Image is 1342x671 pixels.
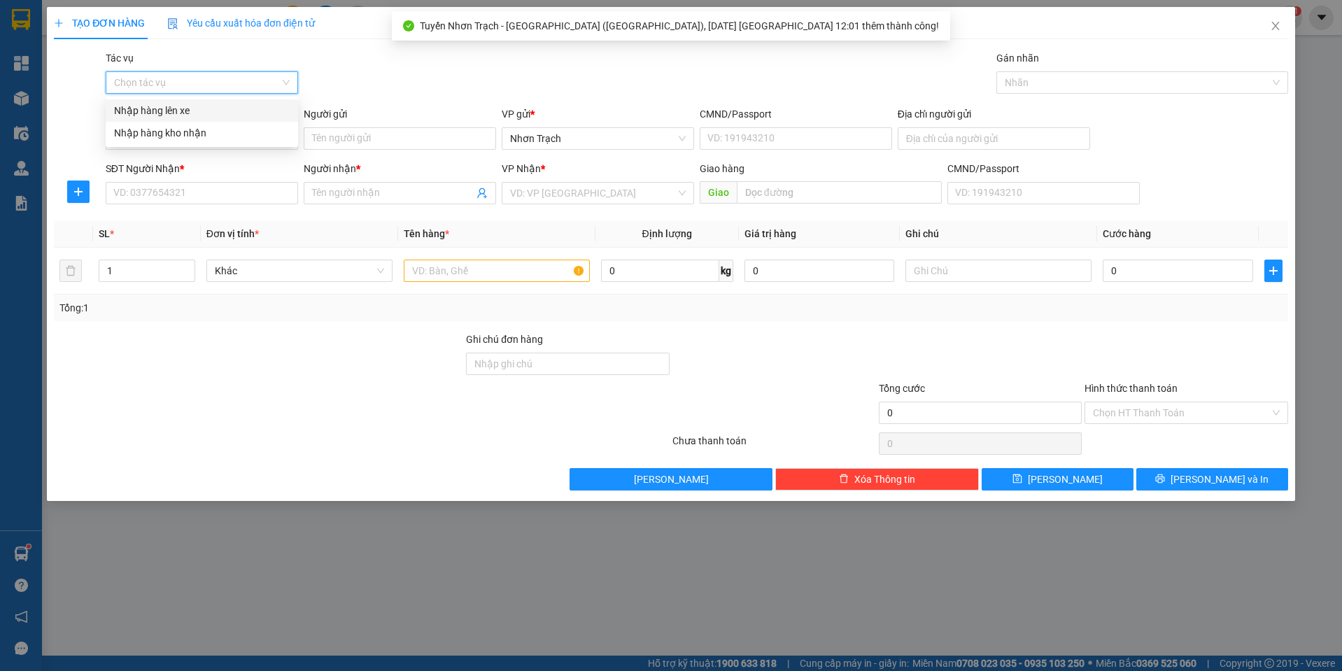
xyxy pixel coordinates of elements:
div: CMND/Passport [700,106,892,122]
span: [PERSON_NAME] và In [1171,472,1269,487]
button: plus [67,181,90,203]
span: Giá trị hàng [744,228,796,239]
span: Nhơn Trạch [510,128,686,149]
span: check-circle [403,20,414,31]
label: Hình thức thanh toán [1085,383,1178,394]
span: Định lượng [642,228,692,239]
div: Địa chỉ người gửi [898,106,1090,122]
span: plus [54,18,64,28]
span: [PERSON_NAME] [1028,472,1103,487]
span: Khác [215,260,384,281]
input: Ghi Chú [905,260,1092,282]
button: plus [1264,260,1283,282]
span: kg [719,260,733,282]
div: Nhập hàng lên xe [114,103,290,118]
span: Xóa Thông tin [854,472,915,487]
span: Yêu cầu xuất hóa đơn điện tử [167,17,315,29]
button: deleteXóa Thông tin [775,468,979,490]
button: Close [1256,7,1295,46]
span: Giao [700,181,737,204]
div: SĐT Người Nhận [106,161,298,176]
label: Tác vụ [106,52,134,64]
input: Ghi chú đơn hàng [466,353,670,375]
div: Nhập hàng kho nhận [114,125,290,141]
div: Tổng: 1 [59,300,518,316]
input: 0 [744,260,895,282]
div: Người gửi [304,106,496,122]
span: save [1012,474,1022,485]
span: VP Nhận [502,163,541,174]
img: icon [167,18,178,29]
span: SL [99,228,110,239]
label: Gán nhãn [996,52,1039,64]
span: Cước hàng [1103,228,1151,239]
div: Chưa thanh toán [671,433,877,458]
span: Tuyến Nhơn Trạch - [GEOGRAPHIC_DATA] ([GEOGRAPHIC_DATA]), [DATE] [GEOGRAPHIC_DATA] 12:01 thêm thà... [420,20,939,31]
span: [PERSON_NAME] [634,472,709,487]
span: Giao hàng [700,163,744,174]
div: Nhập hàng kho nhận [106,122,298,144]
span: TẠO ĐƠN HÀNG [54,17,145,29]
span: close [1270,20,1281,31]
span: printer [1155,474,1165,485]
div: CMND/Passport [947,161,1140,176]
input: Dọc đường [737,181,942,204]
button: printer[PERSON_NAME] và In [1136,468,1288,490]
span: delete [839,474,849,485]
div: VP gửi [502,106,694,122]
button: save[PERSON_NAME] [982,468,1133,490]
button: [PERSON_NAME] [570,468,773,490]
span: Tên hàng [404,228,449,239]
span: user-add [476,188,488,199]
label: Ghi chú đơn hàng [466,334,543,345]
span: plus [68,186,89,197]
input: VD: Bàn, Ghế [404,260,590,282]
span: Đơn vị tính [206,228,259,239]
span: plus [1265,265,1282,276]
button: delete [59,260,82,282]
input: Địa chỉ của người gửi [898,127,1090,150]
span: Tổng cước [879,383,925,394]
div: Nhập hàng lên xe [106,99,298,122]
th: Ghi chú [900,220,1097,248]
div: Người nhận [304,161,496,176]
